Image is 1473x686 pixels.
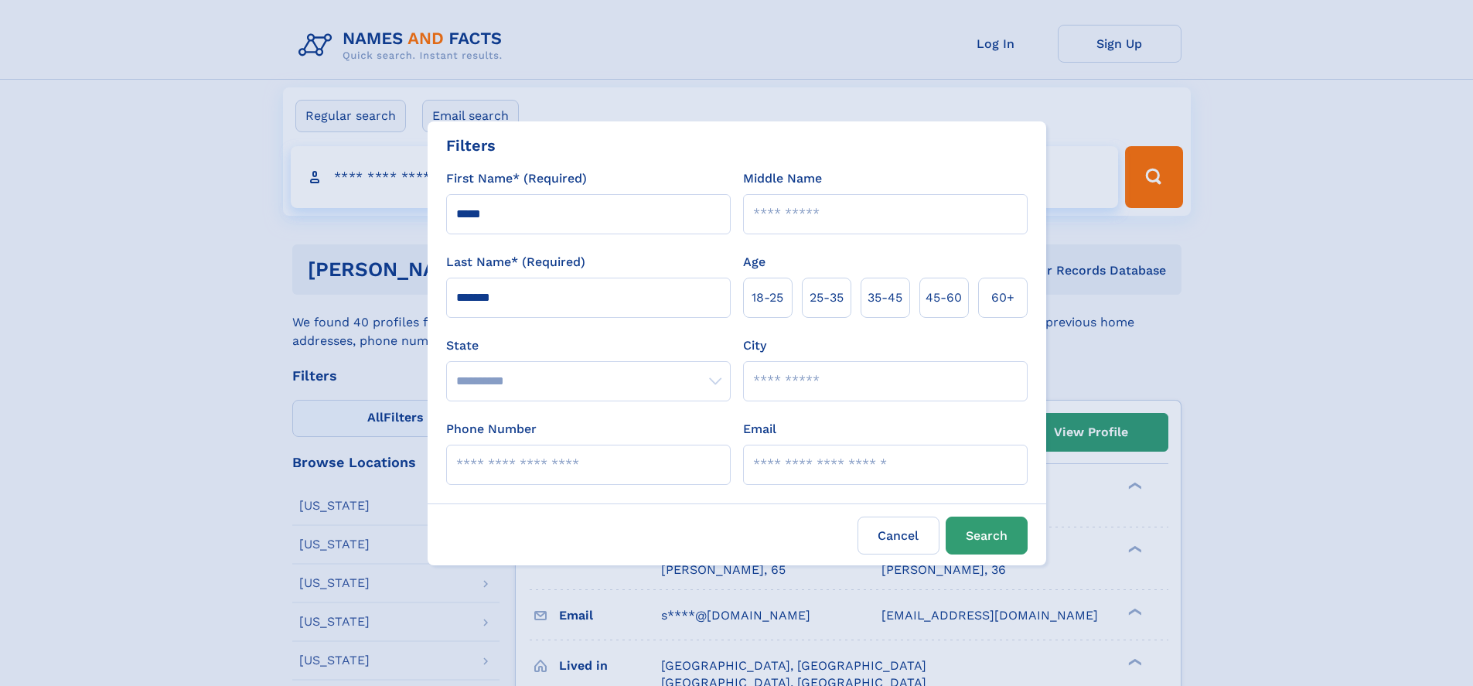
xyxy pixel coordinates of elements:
label: City [743,336,766,355]
label: First Name* (Required) [446,169,587,188]
span: 60+ [991,288,1014,307]
label: Cancel [858,517,939,555]
label: State [446,336,731,355]
label: Age [743,253,765,271]
button: Search [946,517,1028,555]
span: 25‑35 [810,288,844,307]
label: Email [743,420,776,439]
label: Phone Number [446,420,537,439]
span: 18‑25 [752,288,783,307]
span: 35‑45 [868,288,902,307]
label: Middle Name [743,169,822,188]
span: 45‑60 [926,288,962,307]
label: Last Name* (Required) [446,253,585,271]
div: Filters [446,134,496,157]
